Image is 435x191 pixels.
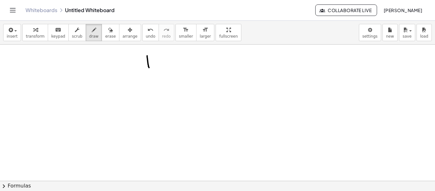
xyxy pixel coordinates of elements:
[163,26,169,34] i: redo
[383,7,422,13] span: [PERSON_NAME]
[386,34,394,39] span: new
[321,7,372,13] span: Collaborate Live
[362,34,378,39] span: settings
[48,24,69,41] button: keyboardkeypad
[216,24,241,41] button: fullscreen
[25,7,57,13] a: Whiteboards
[102,24,119,41] button: erase
[382,24,398,41] button: new
[179,34,193,39] span: smaller
[68,24,86,41] button: scrub
[22,24,48,41] button: transform
[202,26,208,34] i: format_size
[219,34,238,39] span: fullscreen
[175,24,196,41] button: format_sizesmaller
[8,5,18,15] button: Toggle navigation
[123,34,138,39] span: arrange
[378,4,427,16] button: [PERSON_NAME]
[417,24,432,41] button: load
[7,34,18,39] span: insert
[159,24,174,41] button: redoredo
[359,24,381,41] button: settings
[147,26,153,34] i: undo
[3,24,21,41] button: insert
[55,26,61,34] i: keyboard
[86,24,102,41] button: draw
[162,34,171,39] span: redo
[420,34,428,39] span: load
[72,34,82,39] span: scrub
[403,34,411,39] span: save
[399,24,415,41] button: save
[200,34,211,39] span: larger
[105,34,116,39] span: erase
[89,34,99,39] span: draw
[146,34,155,39] span: undo
[315,4,377,16] button: Collaborate Live
[26,34,45,39] span: transform
[142,24,159,41] button: undoundo
[119,24,141,41] button: arrange
[183,26,189,34] i: format_size
[51,34,65,39] span: keypad
[196,24,214,41] button: format_sizelarger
